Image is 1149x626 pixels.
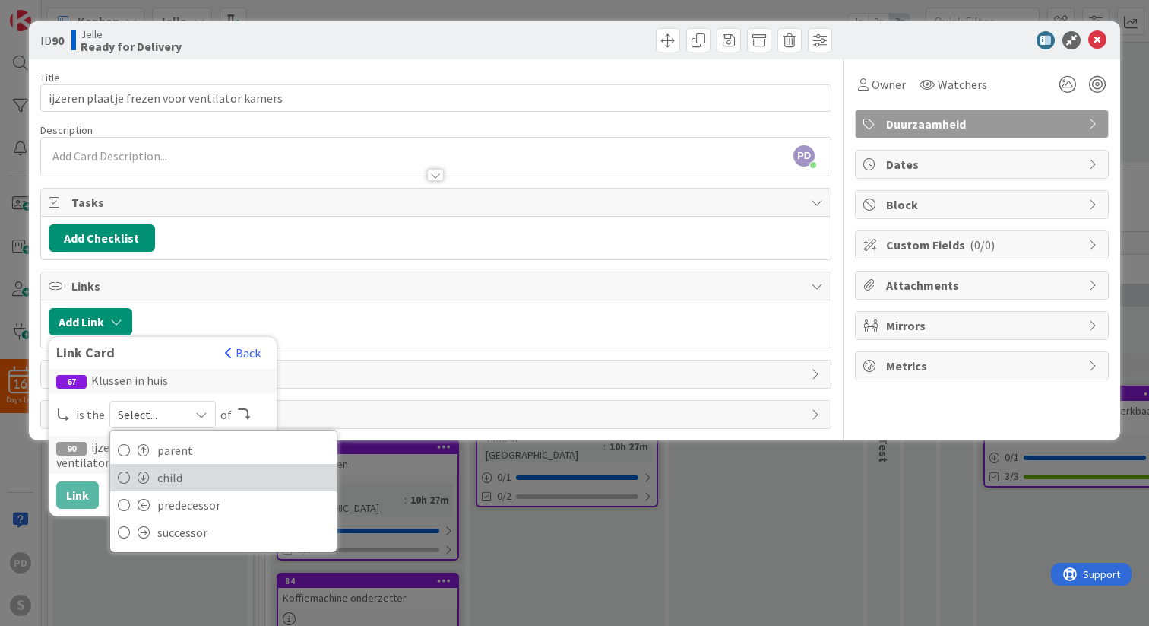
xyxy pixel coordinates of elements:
[110,519,337,546] a: successor
[71,365,803,383] span: Comments
[110,437,337,464] a: parent
[32,2,69,21] span: Support
[872,75,906,94] span: Owner
[886,316,1081,335] span: Mirrors
[56,442,87,456] div: 90
[110,464,337,491] a: child
[56,481,99,509] button: Link
[49,308,132,335] button: Add Link
[40,31,64,49] span: ID
[56,401,269,428] div: is the of
[157,494,329,516] span: predecessor
[81,40,182,52] b: Ready for Delivery
[157,466,329,489] span: child
[886,155,1081,173] span: Dates
[71,193,803,211] span: Tasks
[970,237,995,253] span: ( 0/0 )
[49,436,277,474] div: ijzeren plaatje frezen voor ventilator kamers
[118,404,182,425] span: Select...
[886,236,1081,254] span: Custom Fields
[71,405,803,424] span: History
[49,369,277,393] div: Klussen in huis
[886,276,1081,294] span: Attachments
[81,28,182,40] span: Jelle
[157,521,329,544] span: successor
[49,224,155,252] button: Add Checklist
[938,75,987,94] span: Watchers
[110,491,337,519] a: predecessor
[40,84,831,112] input: type card name here...
[224,345,261,361] button: Back
[886,195,1081,214] span: Block
[886,115,1081,133] span: Duurzaamheid
[40,123,93,137] span: Description
[56,375,87,389] div: 67
[71,277,803,295] span: Links
[886,357,1081,375] span: Metrics
[793,145,815,167] span: PD
[157,439,329,462] span: parent
[56,345,217,361] div: Link Card
[52,33,64,48] b: 90
[40,71,60,84] label: Title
